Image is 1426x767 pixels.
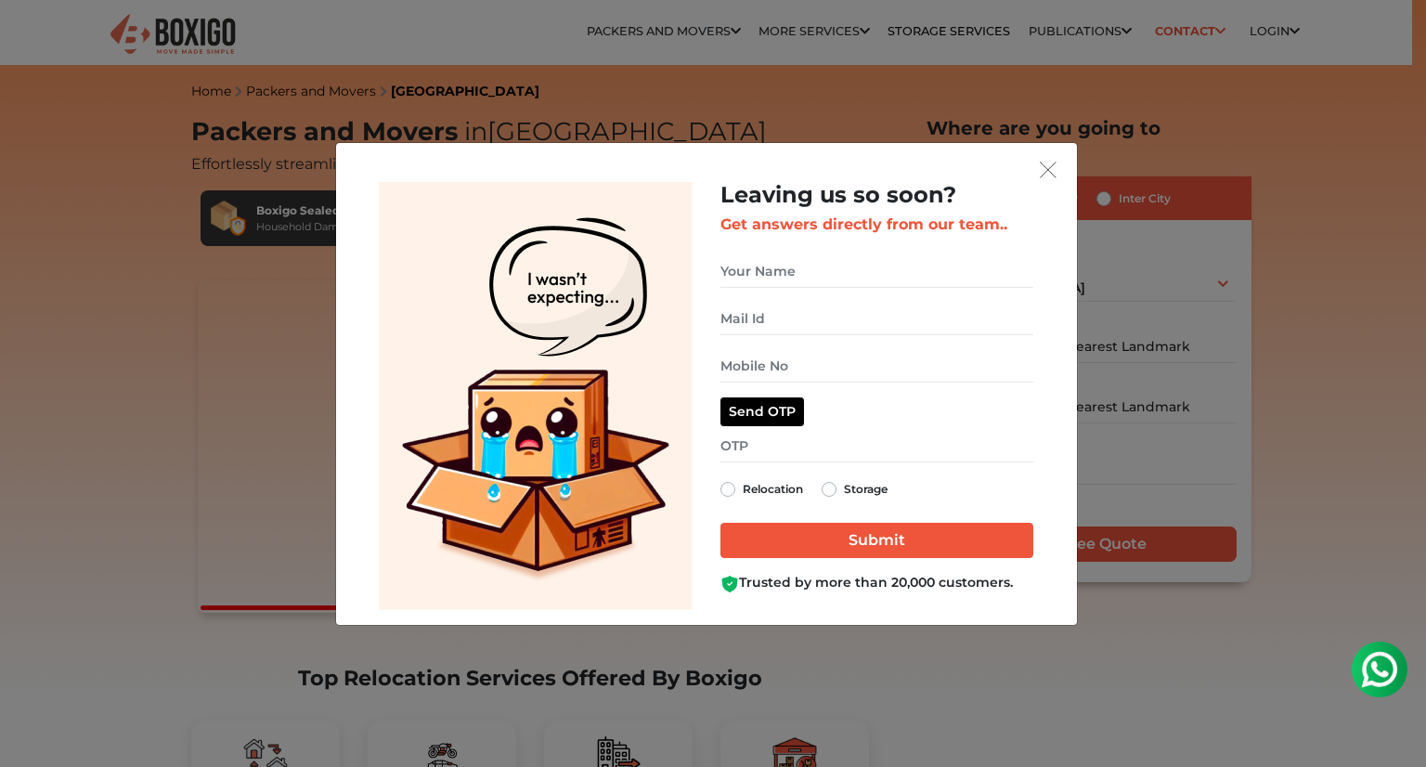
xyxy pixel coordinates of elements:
input: Mail Id [720,303,1033,335]
label: Relocation [743,478,803,500]
img: Lead Welcome Image [379,182,693,610]
div: Trusted by more than 20,000 customers. [720,573,1033,592]
input: Submit [720,523,1033,558]
h3: Get answers directly from our team.. [720,215,1033,233]
label: Storage [844,478,888,500]
input: OTP [720,430,1033,462]
h2: Leaving us so soon? [720,182,1033,209]
img: whatsapp-icon.svg [19,19,56,56]
button: Send OTP [720,397,804,426]
img: exit [1040,162,1057,178]
input: Mobile No [720,350,1033,383]
input: Your Name [720,255,1033,288]
img: Boxigo Customer Shield [720,575,739,593]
